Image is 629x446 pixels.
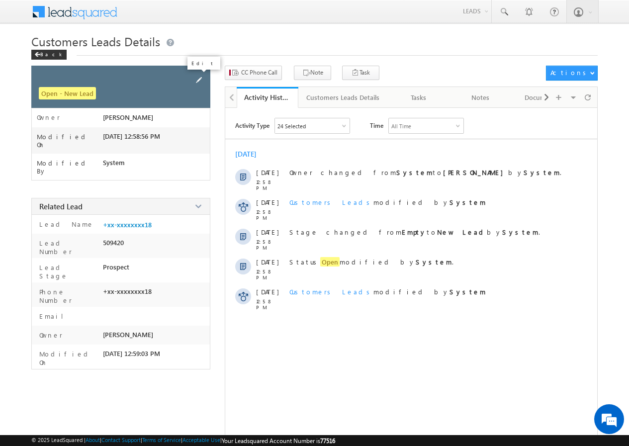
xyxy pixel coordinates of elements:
[391,123,411,129] div: All Time
[437,228,487,236] strong: New Lead
[101,437,141,443] a: Contact Support
[275,118,350,133] div: Owner Changed,Status Changed,Stage Changed,Source Changed,Notes & 19 more..
[222,437,335,445] span: Your Leadsquared Account Number is
[86,437,100,443] a: About
[31,33,160,49] span: Customers Leads Details
[396,168,433,177] strong: System
[39,87,96,99] span: Open - New Lead
[256,258,278,266] span: [DATE]
[256,268,286,280] span: 12:58 PM
[241,68,277,77] span: CC Phone Call
[103,350,160,357] span: [DATE] 12:59:03 PM
[191,60,216,67] p: Edit
[256,198,278,206] span: [DATE]
[449,287,486,296] strong: System
[256,298,286,310] span: 12:58 PM
[37,113,60,121] label: Owner
[142,437,181,443] a: Terms of Service
[289,198,373,206] span: Customers Leads
[277,123,306,129] div: 24 Selected
[458,91,503,103] div: Notes
[370,118,383,133] span: Time
[524,168,560,177] strong: System
[342,66,379,80] button: Task
[37,220,94,228] label: Lead Name
[388,87,450,108] a: Tasks
[37,133,103,149] label: Modified On
[39,201,83,211] span: Related Lead
[235,149,268,159] div: [DATE]
[103,287,152,295] span: +xx-xxxxxxxx18
[550,68,590,77] div: Actions
[256,228,278,236] span: [DATE]
[37,350,99,366] label: Modified On
[289,287,486,296] span: modified by
[37,287,99,304] label: Phone Number
[298,87,388,108] a: Customers Leads Details
[450,87,512,108] a: Notes
[396,91,441,103] div: Tasks
[306,91,379,103] div: Customers Leads Details
[289,257,453,267] span: Status modified by .
[103,239,124,247] span: 509420
[244,92,291,102] div: Activity History
[502,228,539,236] strong: System
[320,257,340,267] span: Open
[237,87,298,107] li: Activity History
[103,221,152,229] a: +xx-xxxxxxxx18
[235,118,270,133] span: Activity Type
[256,168,278,177] span: [DATE]
[449,198,486,206] strong: System
[294,66,331,80] button: Note
[289,228,540,236] span: Stage changed from to by .
[225,66,282,80] button: CC Phone Call
[443,168,508,177] strong: [PERSON_NAME]
[289,198,486,206] span: modified by
[289,168,561,177] span: Owner changed from to by .
[103,159,125,167] span: System
[256,179,286,191] span: 12:58 PM
[31,437,335,445] span: © 2025 LeadSquared | | | | |
[103,263,129,271] span: Prospect
[256,209,286,221] span: 12:58 PM
[31,50,67,60] div: Back
[103,132,160,140] span: [DATE] 12:58:56 PM
[37,239,99,256] label: Lead Number
[37,331,63,339] label: Owner
[103,113,153,121] span: [PERSON_NAME]
[416,258,452,266] strong: System
[37,263,99,280] label: Lead Stage
[512,87,573,108] a: Documents
[546,66,597,81] button: Actions
[182,437,220,443] a: Acceptable Use
[320,437,335,445] span: 77516
[37,312,71,320] label: Email
[256,287,278,296] span: [DATE]
[256,239,286,251] span: 12:58 PM
[402,228,427,236] strong: Empty
[103,331,153,339] span: [PERSON_NAME]
[289,287,373,296] span: Customers Leads
[520,91,564,103] div: Documents
[237,87,298,108] a: Activity History
[37,159,103,175] label: Modified By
